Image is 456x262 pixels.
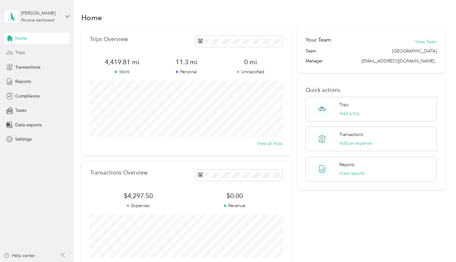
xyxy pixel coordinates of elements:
span: Data exports [15,122,42,128]
span: [EMAIL_ADDRESS][DOMAIN_NAME] [361,58,435,64]
p: Personal [154,69,218,75]
p: Work [90,69,154,75]
p: Quick actions [306,87,437,93]
p: Reports [339,161,355,168]
span: Reports [15,78,31,85]
button: View reports [339,170,364,177]
span: Home [15,35,27,42]
button: Add an expense [339,140,372,147]
span: 11.3 mi [154,58,218,66]
span: Compliance [15,93,40,99]
span: Settings [15,136,32,142]
p: Expenses [90,202,186,209]
span: [GEOGRAPHIC_DATA] [392,48,437,54]
span: Team [306,48,316,54]
button: Add a trip [339,110,360,117]
div: [PERSON_NAME] [21,10,60,16]
p: Trips Overview [90,36,128,43]
p: Trips [339,102,349,108]
span: Trips [15,49,25,56]
iframe: Everlance-gr Chat Button Frame [421,227,456,262]
span: Taxes [15,107,26,114]
h1: Home [81,14,102,21]
button: View Team [415,38,437,45]
button: Help center [3,252,35,259]
div: Personal dashboard [21,19,54,22]
h2: Your Team [306,36,331,44]
p: Revenue [186,202,283,209]
span: 0 mi [218,58,283,66]
span: $4,297.50 [90,192,186,200]
p: Transactions [339,131,363,138]
span: Transactions [15,64,40,70]
span: Manager [306,58,323,64]
p: Transactions Overview [90,169,147,176]
p: Unclassified [218,69,283,75]
span: $0.00 [186,192,283,200]
span: 4,419.81 mi [90,58,154,66]
button: View all trips [257,140,283,147]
